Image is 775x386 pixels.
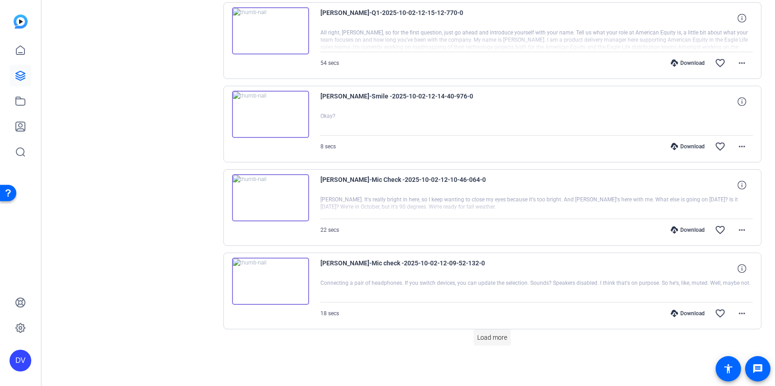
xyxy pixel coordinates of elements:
mat-icon: favorite_border [715,141,726,152]
span: 8 secs [320,143,336,150]
img: blue-gradient.svg [14,15,28,29]
span: 18 secs [320,310,339,317]
mat-icon: accessibility [723,363,734,374]
span: [PERSON_NAME]-Mic Check -2025-10-02-12-10-46-064-0 [320,174,488,196]
img: thumb-nail [232,174,309,221]
mat-icon: favorite_border [715,225,726,235]
span: Load more [477,333,507,342]
div: Download [666,310,709,317]
mat-icon: more_horiz [736,225,747,235]
div: Download [666,59,709,67]
span: [PERSON_NAME]-Mic check -2025-10-02-12-09-52-132-0 [320,258,488,279]
img: thumb-nail [232,258,309,305]
div: Download [666,226,709,234]
div: Download [666,143,709,150]
span: 54 secs [320,60,339,66]
mat-icon: more_horiz [736,308,747,319]
img: thumb-nail [232,91,309,138]
mat-icon: favorite_border [715,308,726,319]
button: Load more [474,329,511,346]
img: thumb-nail [232,7,309,54]
mat-icon: more_horiz [736,141,747,152]
span: [PERSON_NAME]-Smile -2025-10-02-12-14-40-976-0 [320,91,488,112]
div: DV [10,350,31,371]
mat-icon: message [752,363,763,374]
span: [PERSON_NAME]-Q1-2025-10-02-12-15-12-770-0 [320,7,488,29]
mat-icon: favorite_border [715,58,726,68]
mat-icon: more_horiz [736,58,747,68]
span: 22 secs [320,227,339,233]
